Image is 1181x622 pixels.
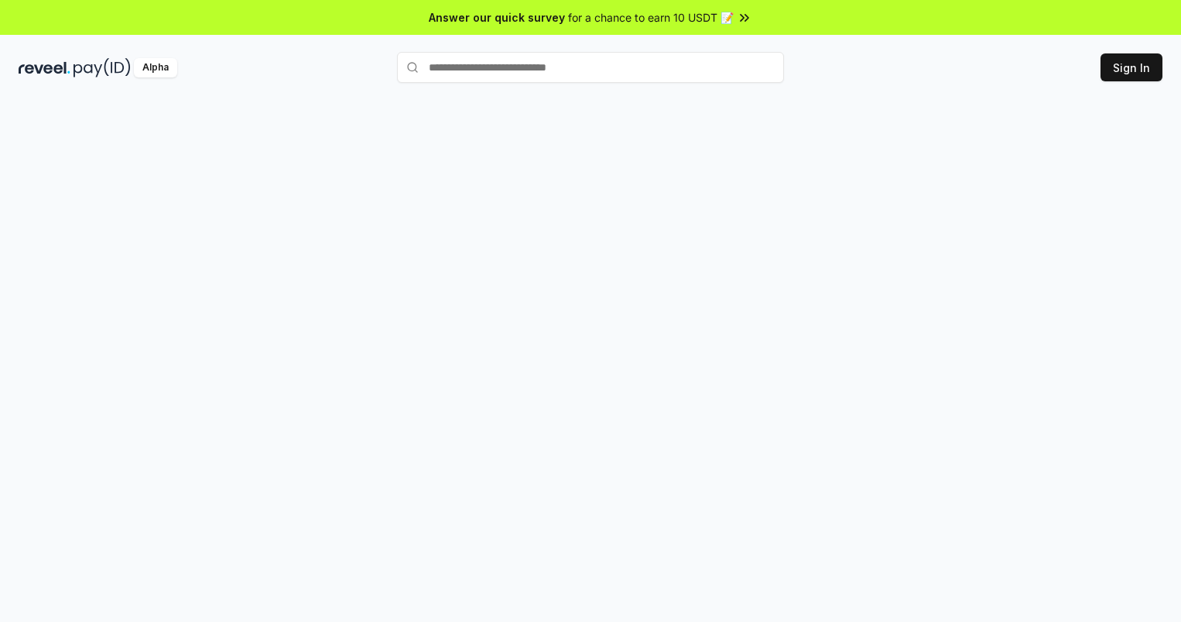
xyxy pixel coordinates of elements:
img: reveel_dark [19,58,70,77]
img: pay_id [74,58,131,77]
div: Alpha [134,58,177,77]
span: for a chance to earn 10 USDT 📝 [568,9,734,26]
button: Sign In [1101,53,1162,81]
span: Answer our quick survey [429,9,565,26]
